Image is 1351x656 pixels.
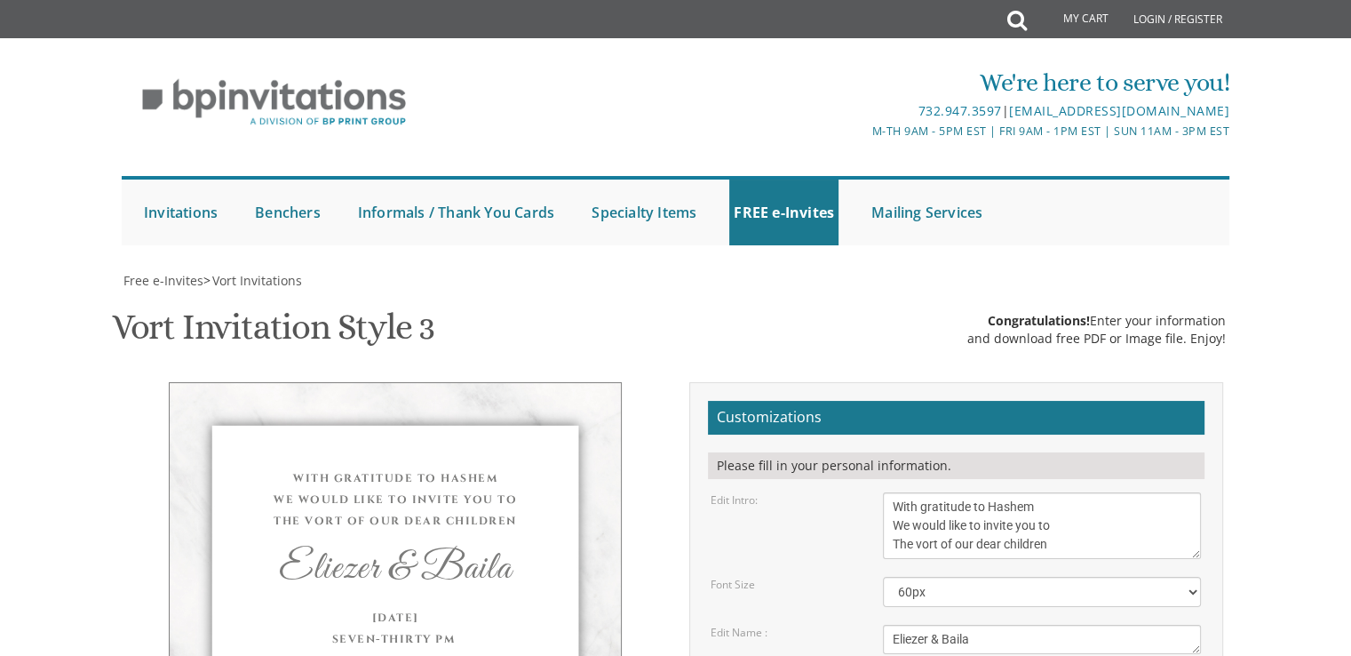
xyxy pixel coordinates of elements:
[211,272,302,289] a: Vort Invitations
[492,100,1229,122] div: |
[492,122,1229,140] div: M-Th 9am - 5pm EST | Fri 9am - 1pm EST | Sun 11am - 3pm EST
[711,577,755,592] label: Font Size
[918,102,1001,119] a: 732.947.3597
[883,625,1201,654] textarea: Eliezer & Baila
[1025,2,1121,37] a: My Cart
[492,65,1229,100] div: We're here to serve you!
[867,180,987,245] a: Mailing Services
[1009,102,1229,119] a: [EMAIL_ADDRESS][DOMAIN_NAME]
[988,312,1090,329] span: Congratulations!
[708,452,1204,479] div: Please fill in your personal information.
[711,625,767,640] label: Edit Name :
[354,180,559,245] a: Informals / Thank You Cards
[203,272,302,289] span: >
[883,492,1201,559] textarea: With gratitude to Hashem We would like to invite you to The vort of our dear children
[212,272,302,289] span: Vort Invitations
[122,66,426,140] img: BP Invitation Loft
[250,180,325,245] a: Benchers
[587,180,701,245] a: Specialty Items
[967,312,1226,330] div: Enter your information
[112,308,434,360] h1: Vort Invitation Style 3
[123,272,203,289] span: Free e-Invites
[205,468,585,532] div: With gratitude to Hashem We would like to invite you to The vort of our dear children
[122,272,203,289] a: Free e-Invites
[967,330,1226,348] div: and download free PDF or Image file. Enjoy!
[139,180,222,245] a: Invitations
[711,492,758,508] label: Edit Intro:
[205,549,585,589] div: Eliezer & Baila
[708,401,1204,435] h2: Customizations
[729,180,838,245] a: FREE e-Invites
